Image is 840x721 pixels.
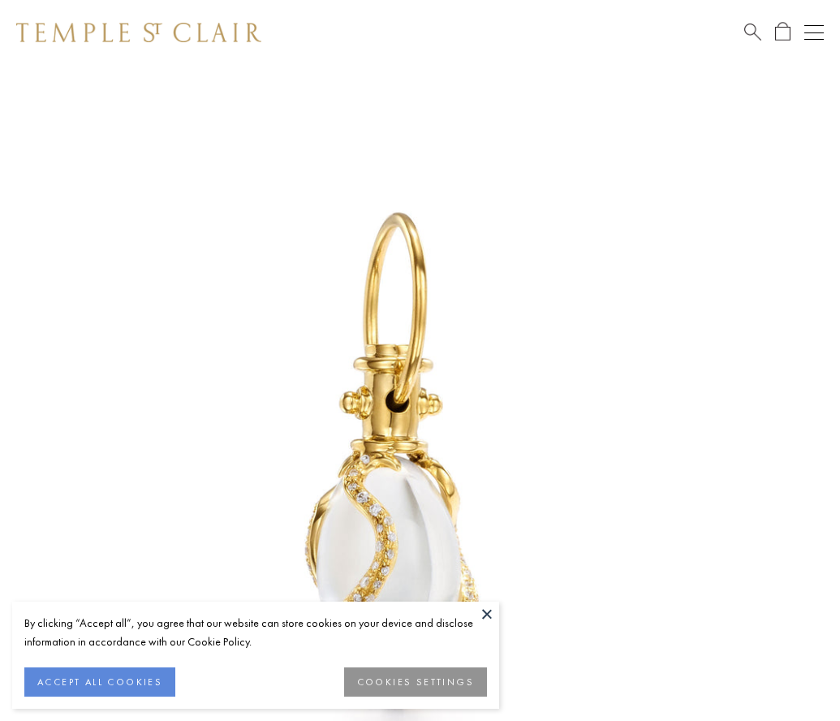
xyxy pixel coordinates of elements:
[24,667,175,697] button: ACCEPT ALL COOKIES
[24,614,487,651] div: By clicking “Accept all”, you agree that our website can store cookies on your device and disclos...
[344,667,487,697] button: COOKIES SETTINGS
[16,23,261,42] img: Temple St. Clair
[775,22,790,42] a: Open Shopping Bag
[744,22,761,42] a: Search
[804,23,824,42] button: Open navigation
